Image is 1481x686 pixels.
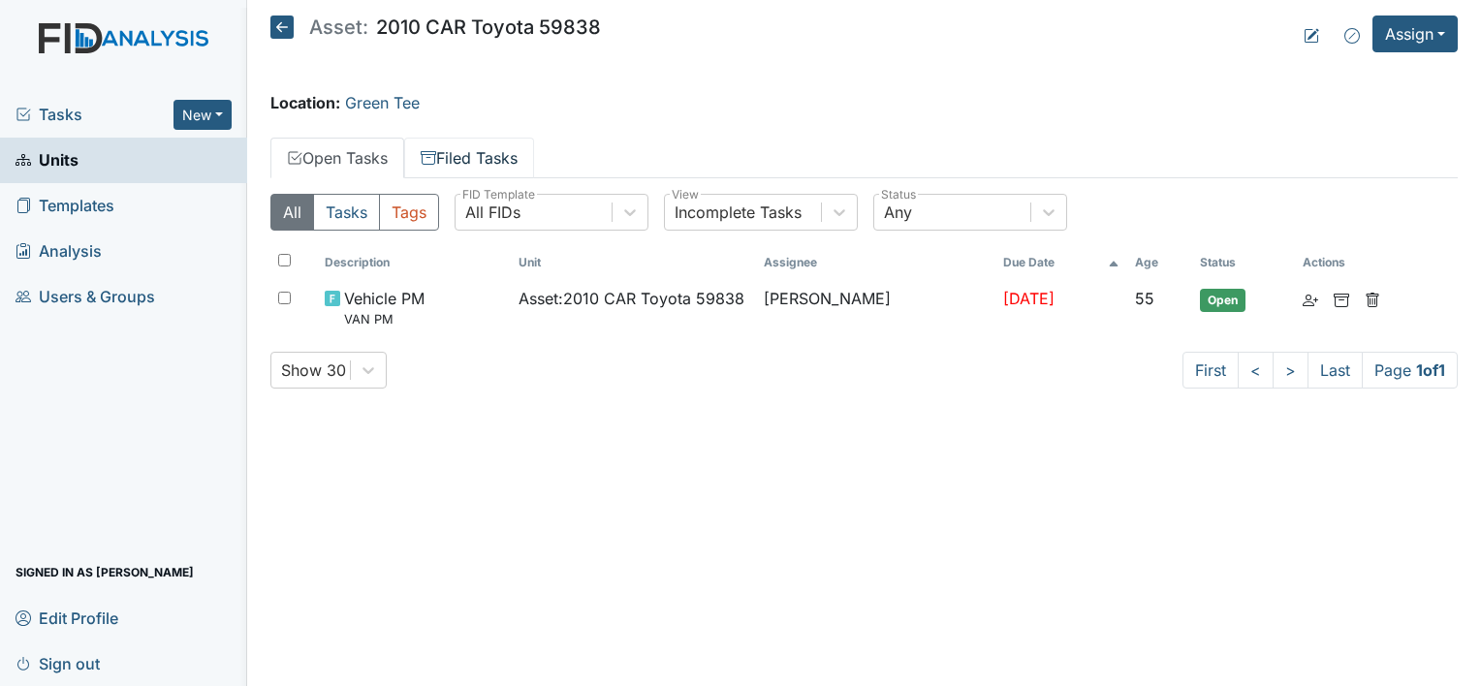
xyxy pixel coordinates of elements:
a: First [1182,352,1239,389]
th: Toggle SortBy [511,246,755,279]
div: Incomplete Tasks [675,201,802,224]
a: Archive [1334,287,1349,310]
a: Filed Tasks [404,138,534,178]
div: Show 30 [281,359,346,382]
span: Page [1362,352,1458,389]
div: Any [884,201,912,224]
a: > [1273,352,1308,389]
span: Analysis [16,236,102,266]
button: All [270,194,314,231]
span: Edit Profile [16,603,118,633]
span: Vehicle PM VAN PM [344,287,425,328]
div: Open Tasks [270,194,1458,389]
input: Toggle All Rows Selected [278,254,291,266]
a: Last [1308,352,1363,389]
nav: task-pagination [1182,352,1458,389]
span: Units [16,145,79,175]
div: Type filter [270,194,439,231]
th: Toggle SortBy [1127,246,1192,279]
span: Users & Groups [16,282,155,312]
th: Actions [1295,246,1392,279]
button: Tags [379,194,439,231]
th: Assignee [756,246,995,279]
span: [DATE] [1003,289,1055,308]
span: Asset: [309,17,368,37]
a: < [1238,352,1274,389]
span: Sign out [16,648,100,678]
h5: 2010 CAR Toyota 59838 [270,16,601,39]
a: Open Tasks [270,138,404,178]
th: Toggle SortBy [317,246,511,279]
button: Assign [1372,16,1458,52]
strong: 1 of 1 [1416,360,1445,380]
strong: Location: [270,93,340,112]
a: Tasks [16,103,173,126]
span: 55 [1135,289,1154,308]
small: VAN PM [344,310,425,328]
span: Signed in as [PERSON_NAME] [16,557,194,587]
span: Open [1200,289,1245,312]
span: Templates [16,191,114,221]
th: Toggle SortBy [1192,246,1295,279]
a: Green Tee [345,93,420,112]
button: Tasks [313,194,380,231]
span: Asset : 2010 CAR Toyota 59838 [519,287,744,310]
td: [PERSON_NAME] [756,279,995,336]
div: All FIDs [465,201,520,224]
th: Toggle SortBy [995,246,1127,279]
a: Delete [1365,287,1380,310]
button: New [173,100,232,130]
